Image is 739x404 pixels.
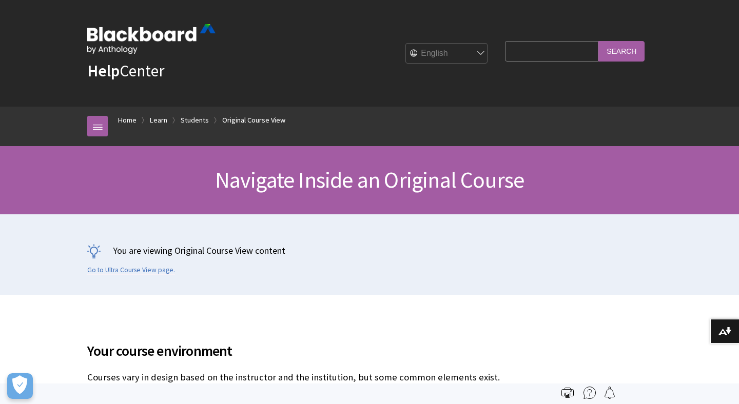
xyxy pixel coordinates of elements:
img: More help [584,387,596,399]
p: Courses vary in design based on the instructor and the institution, but some common elements exis... [87,371,500,397]
span: Your course environment [87,340,500,361]
a: Original Course View [222,114,285,127]
img: Follow this page [604,387,616,399]
span: Navigate Inside an Original Course [215,166,524,194]
select: Site Language Selector [406,44,488,64]
a: Go to Ultra Course View page. [87,266,175,275]
strong: Help [87,60,120,81]
a: HelpCenter [87,60,164,81]
button: Open Preferences [7,373,33,399]
a: Home [118,114,137,127]
a: Learn [150,114,167,127]
img: Print [561,387,574,399]
img: Blackboard by Anthology [87,24,216,54]
input: Search [598,41,645,61]
a: Students [181,114,209,127]
p: You are viewing Original Course View content [87,244,652,257]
